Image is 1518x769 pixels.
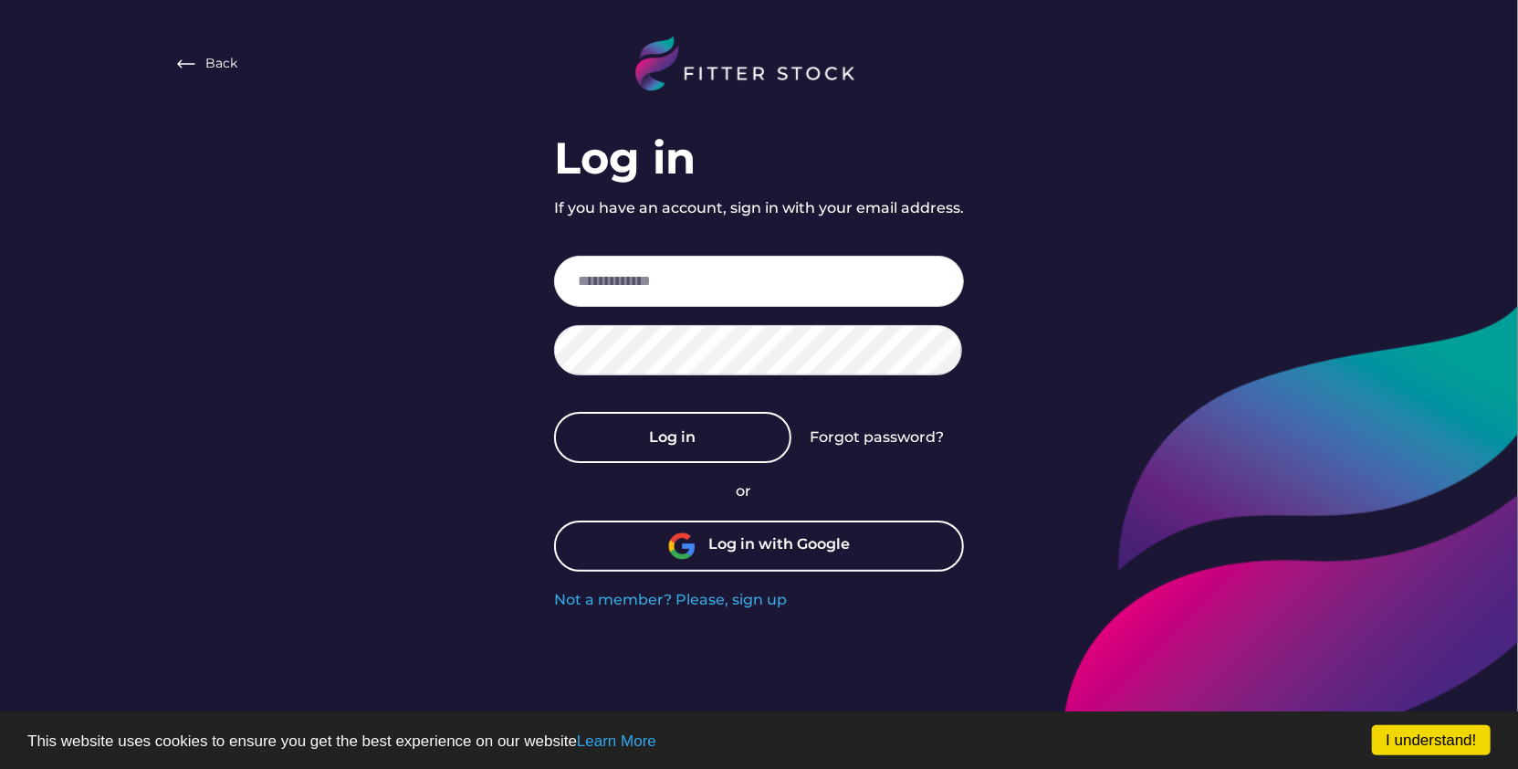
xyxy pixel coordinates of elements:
[635,37,882,91] img: LOGO%20%282%29.svg
[554,590,787,610] div: Not a member? Please, sign up
[709,534,851,558] div: Log in with Google
[182,106,196,121] img: tab_keywords_by_traffic_grey.svg
[1372,725,1491,755] a: I understand!
[554,198,964,218] div: If you have an account, sign in with your email address.
[554,128,696,189] div: Log in
[69,108,163,120] div: Domain Overview
[175,53,197,75] img: Frame%20%282%29.svg
[554,412,791,463] button: Log in
[206,55,238,73] div: Back
[577,732,656,750] a: Learn More
[29,29,44,44] img: logo_orange.svg
[737,481,782,501] div: or
[29,47,44,62] img: website_grey.svg
[49,106,64,121] img: tab_domain_overview_orange.svg
[668,532,696,560] img: unnamed.png
[51,29,89,44] div: v 4.0.25
[202,108,308,120] div: Keywords by Traffic
[810,427,944,448] div: Forgot password?
[27,733,1491,749] p: This website uses cookies to ensure you get the best experience on our website
[47,47,201,62] div: Domain: [DOMAIN_NAME]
